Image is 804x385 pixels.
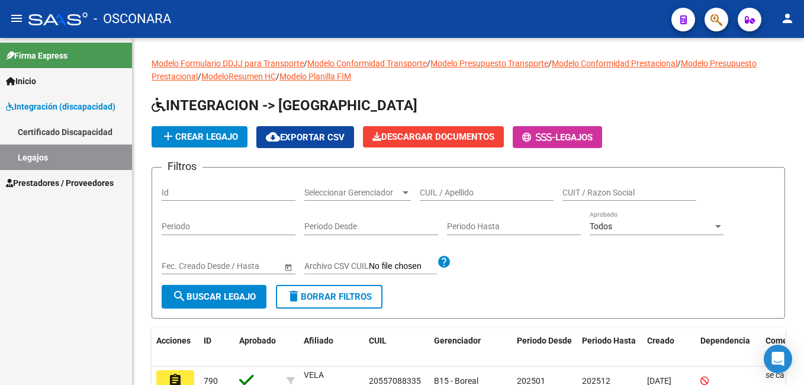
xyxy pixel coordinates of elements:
[199,328,234,367] datatable-header-cell: ID
[276,285,382,309] button: Borrar Filtros
[162,261,205,271] input: Fecha inicio
[9,11,24,25] mat-icon: menu
[363,126,504,147] button: Descargar Documentos
[201,72,276,81] a: ModeloResumen HC
[513,126,602,148] button: -Legajos
[172,289,186,303] mat-icon: search
[304,336,333,345] span: Afiliado
[517,336,572,345] span: Periodo Desde
[172,291,256,302] span: Buscar Legajo
[287,291,372,302] span: Borrar Filtros
[156,336,191,345] span: Acciones
[162,285,266,309] button: Buscar Legajo
[552,59,677,68] a: Modelo Conformidad Prestacional
[430,59,548,68] a: Modelo Presupuesto Transporte
[6,177,114,190] span: Prestadores / Proveedores
[647,336,674,345] span: Creado
[304,261,369,271] span: Archivo CSV CUIL
[555,132,593,143] span: Legajos
[369,261,437,272] input: Archivo CSV CUIL
[780,11,795,25] mat-icon: person
[204,336,211,345] span: ID
[299,328,364,367] datatable-header-cell: Afiliado
[364,328,429,367] datatable-header-cell: CUIL
[700,336,750,345] span: Dependencia
[215,261,273,271] input: Fecha fin
[642,328,696,367] datatable-header-cell: Creado
[152,126,247,147] button: Crear Legajo
[6,100,115,113] span: Integración (discapacidad)
[94,6,171,32] span: - OSCONARA
[512,328,577,367] datatable-header-cell: Periodo Desde
[522,132,555,143] span: -
[304,188,400,198] span: Seleccionar Gerenciador
[582,336,636,345] span: Periodo Hasta
[577,328,642,367] datatable-header-cell: Periodo Hasta
[256,126,354,148] button: Exportar CSV
[369,336,387,345] span: CUIL
[429,328,512,367] datatable-header-cell: Gerenciador
[434,336,481,345] span: Gerenciador
[287,289,301,303] mat-icon: delete
[266,132,345,143] span: Exportar CSV
[282,261,294,273] button: Open calendar
[372,131,494,142] span: Descargar Documentos
[234,328,282,367] datatable-header-cell: Aprobado
[307,59,427,68] a: Modelo Conformidad Transporte
[6,75,36,88] span: Inicio
[6,49,67,62] span: Firma Express
[162,158,202,175] h3: Filtros
[590,222,612,231] span: Todos
[764,345,792,373] div: Open Intercom Messenger
[239,336,276,345] span: Aprobado
[266,130,280,144] mat-icon: cloud_download
[696,328,761,367] datatable-header-cell: Dependencia
[152,59,304,68] a: Modelo Formulario DDJJ para Transporte
[161,131,238,142] span: Crear Legajo
[152,328,199,367] datatable-header-cell: Acciones
[161,129,175,143] mat-icon: add
[437,255,451,269] mat-icon: help
[152,97,417,114] span: INTEGRACION -> [GEOGRAPHIC_DATA]
[279,72,351,81] a: Modelo Planilla FIM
